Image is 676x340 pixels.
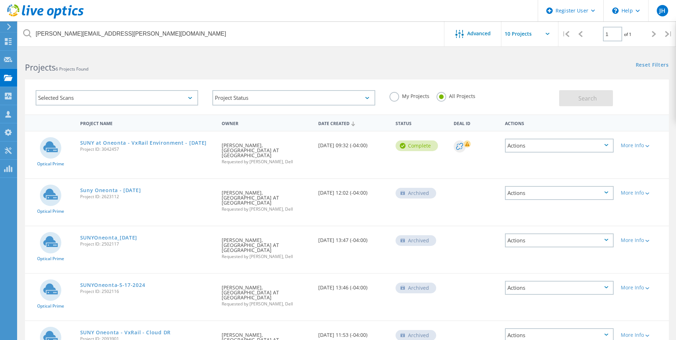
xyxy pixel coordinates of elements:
div: Selected Scans [36,90,198,105]
div: Actions [505,186,614,200]
span: Advanced [467,31,491,36]
div: [PERSON_NAME], [GEOGRAPHIC_DATA] AT [GEOGRAPHIC_DATA] [218,179,315,218]
span: Optical Prime [37,209,64,213]
div: Complete [396,140,438,151]
button: Search [559,90,613,106]
span: Requested by [PERSON_NAME], Dell [222,302,311,306]
b: Projects [25,62,56,73]
div: [DATE] 13:47 (-04:00) [315,226,392,250]
svg: \n [612,7,619,14]
div: Status [392,116,450,129]
span: Requested by [PERSON_NAME], Dell [222,160,311,164]
a: Suny Oneonta - [DATE] [80,188,141,193]
div: Actions [505,139,614,153]
div: | [558,21,573,47]
a: SUNY at Oneonta - VxRail Environment - [DATE] [80,140,207,145]
span: of 1 [624,31,631,37]
div: Owner [218,116,315,129]
div: More Info [621,190,665,195]
label: My Projects [389,92,429,99]
span: Requested by [PERSON_NAME], Dell [222,254,311,259]
div: More Info [621,285,665,290]
div: [PERSON_NAME], [GEOGRAPHIC_DATA] AT [GEOGRAPHIC_DATA] [218,132,315,171]
div: More Info [621,143,665,148]
span: Project ID: 3042457 [80,147,215,151]
span: Project ID: 2502117 [80,242,215,246]
a: Reset Filters [636,62,669,68]
div: [PERSON_NAME], [GEOGRAPHIC_DATA] AT [GEOGRAPHIC_DATA] [218,274,315,313]
div: [DATE] 12:02 (-04:00) [315,179,392,202]
span: Requested by [PERSON_NAME], Dell [222,207,311,211]
div: [DATE] 09:32 (-04:00) [315,132,392,155]
label: All Projects [437,92,475,99]
div: Actions [501,116,617,129]
div: Actions [505,281,614,295]
div: More Info [621,238,665,243]
span: Project ID: 2502116 [80,289,215,294]
a: SUNYOneonta_[DATE] [80,235,138,240]
span: Optical Prime [37,162,64,166]
span: 6 Projects Found [56,66,88,72]
input: Search projects by name, owner, ID, company, etc [18,21,445,46]
span: Project ID: 2623112 [80,195,215,199]
div: Project Status [212,90,375,105]
span: Optical Prime [37,257,64,261]
div: Deal Id [450,116,502,129]
div: More Info [621,333,665,338]
div: | [661,21,676,47]
div: Archived [396,188,436,199]
div: [PERSON_NAME], [GEOGRAPHIC_DATA] AT [GEOGRAPHIC_DATA] [218,226,315,266]
div: Date Created [315,116,392,130]
div: Archived [396,283,436,293]
a: SUNYOneonta-5-17-2024 [80,283,145,288]
span: Optical Prime [37,304,64,308]
div: Actions [505,233,614,247]
div: Project Name [77,116,218,129]
a: Live Optics Dashboard [7,15,84,20]
div: [DATE] 13:46 (-04:00) [315,274,392,297]
div: Archived [396,235,436,246]
span: JH [659,8,665,14]
span: Search [578,94,597,102]
a: SUNY Oneonta - VxRail - Cloud DR [80,330,171,335]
